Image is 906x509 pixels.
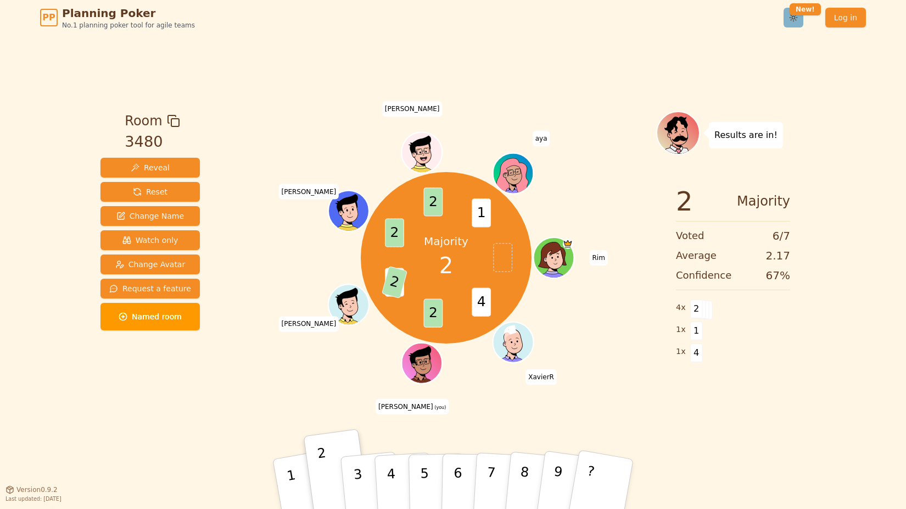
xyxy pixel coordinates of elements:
[100,303,200,330] button: Named room
[115,259,186,270] span: Change Avatar
[825,8,866,27] a: Log in
[676,228,704,244] span: Voted
[100,254,200,274] button: Change Avatar
[125,131,180,153] div: 3480
[40,5,195,30] a: PPPlanning PokerNo.1 planning poker tool for agile teams
[5,496,61,502] span: Last updated: [DATE]
[676,302,686,314] span: 4 x
[382,101,443,117] span: Click to change your name
[131,162,170,173] span: Reveal
[676,324,686,336] span: 1 x
[16,485,58,494] span: Version 0.9.2
[690,322,703,340] span: 1
[385,268,405,297] span: 3
[589,250,607,265] span: Click to change your name
[424,234,468,249] p: Majority
[100,182,200,202] button: Reset
[563,239,573,249] span: Rim is the host
[100,206,200,226] button: Change Name
[714,128,778,143] p: Results are in!
[100,279,200,298] button: Request a feature
[125,111,162,131] span: Room
[42,11,55,24] span: PP
[525,369,557,385] span: Click to change your name
[62,21,195,30] span: No.1 planning poker tool for agile teams
[790,3,821,15] div: New!
[424,299,443,328] span: 2
[403,344,441,383] button: Click to change your avatar
[433,405,446,410] span: (you)
[676,248,717,263] span: Average
[439,249,453,282] span: 2
[100,158,200,178] button: Reveal
[784,8,803,27] button: New!
[122,235,178,246] span: Watch only
[533,131,550,146] span: Click to change your name
[119,311,182,322] span: Named room
[676,346,686,358] span: 1 x
[278,316,339,331] span: Click to change your name
[385,219,405,247] span: 2
[133,186,167,197] span: Reset
[109,283,191,294] span: Request a feature
[766,268,790,283] span: 67 %
[62,5,195,21] span: Planning Poker
[424,188,443,217] span: 2
[472,288,491,317] span: 4
[690,300,703,318] span: 2
[676,188,693,214] span: 2
[376,399,449,414] span: Click to change your name
[690,344,703,362] span: 4
[116,211,184,222] span: Change Name
[382,266,407,298] span: 2
[676,268,731,283] span: Confidence
[5,485,58,494] button: Version0.9.2
[773,228,790,244] span: 6 / 7
[737,188,790,214] span: Majority
[100,230,200,250] button: Watch only
[472,199,491,228] span: 1
[278,184,339,199] span: Click to change your name
[765,248,790,263] span: 2.17
[316,445,333,505] p: 2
